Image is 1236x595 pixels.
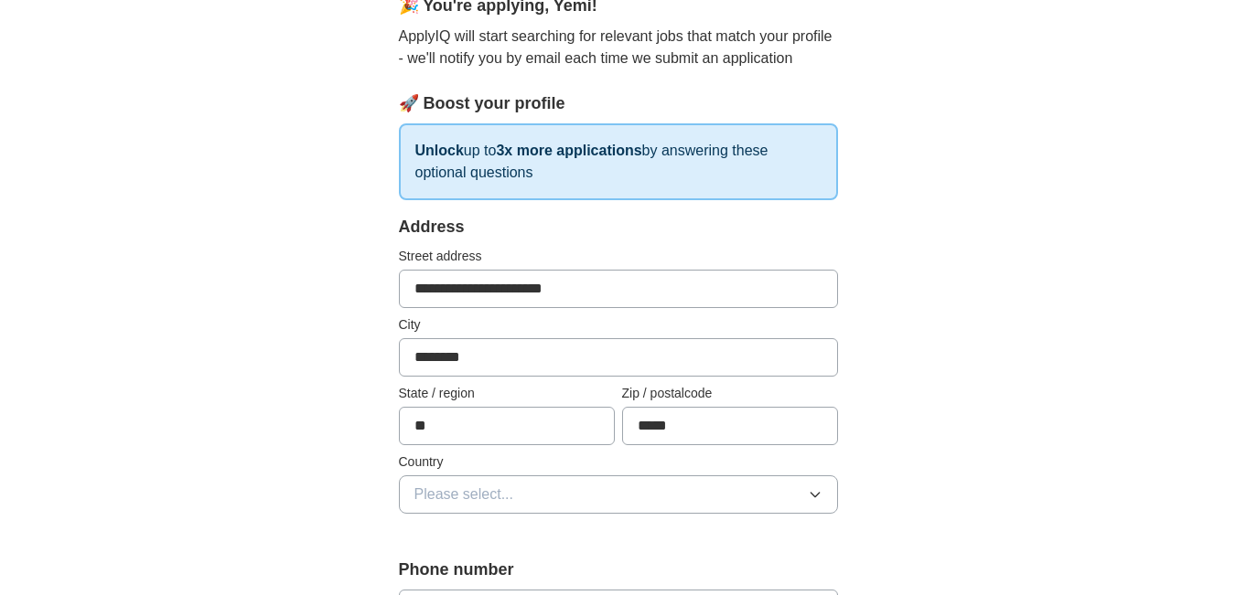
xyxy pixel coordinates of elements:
label: Zip / postalcode [622,384,838,403]
label: Country [399,452,838,472]
div: Address [399,215,838,239]
span: Please select... [414,483,514,505]
strong: Unlock [415,143,464,158]
label: State / region [399,384,615,403]
button: Please select... [399,475,838,514]
strong: 3x more applications [496,143,641,158]
p: up to by answering these optional questions [399,123,838,200]
label: Phone number [399,558,838,582]
p: ApplyIQ will start searching for relevant jobs that match your profile - we'll notify you by emai... [399,26,838,69]
label: City [399,315,838,335]
div: 🚀 Boost your profile [399,91,838,116]
label: Street address [399,247,838,266]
